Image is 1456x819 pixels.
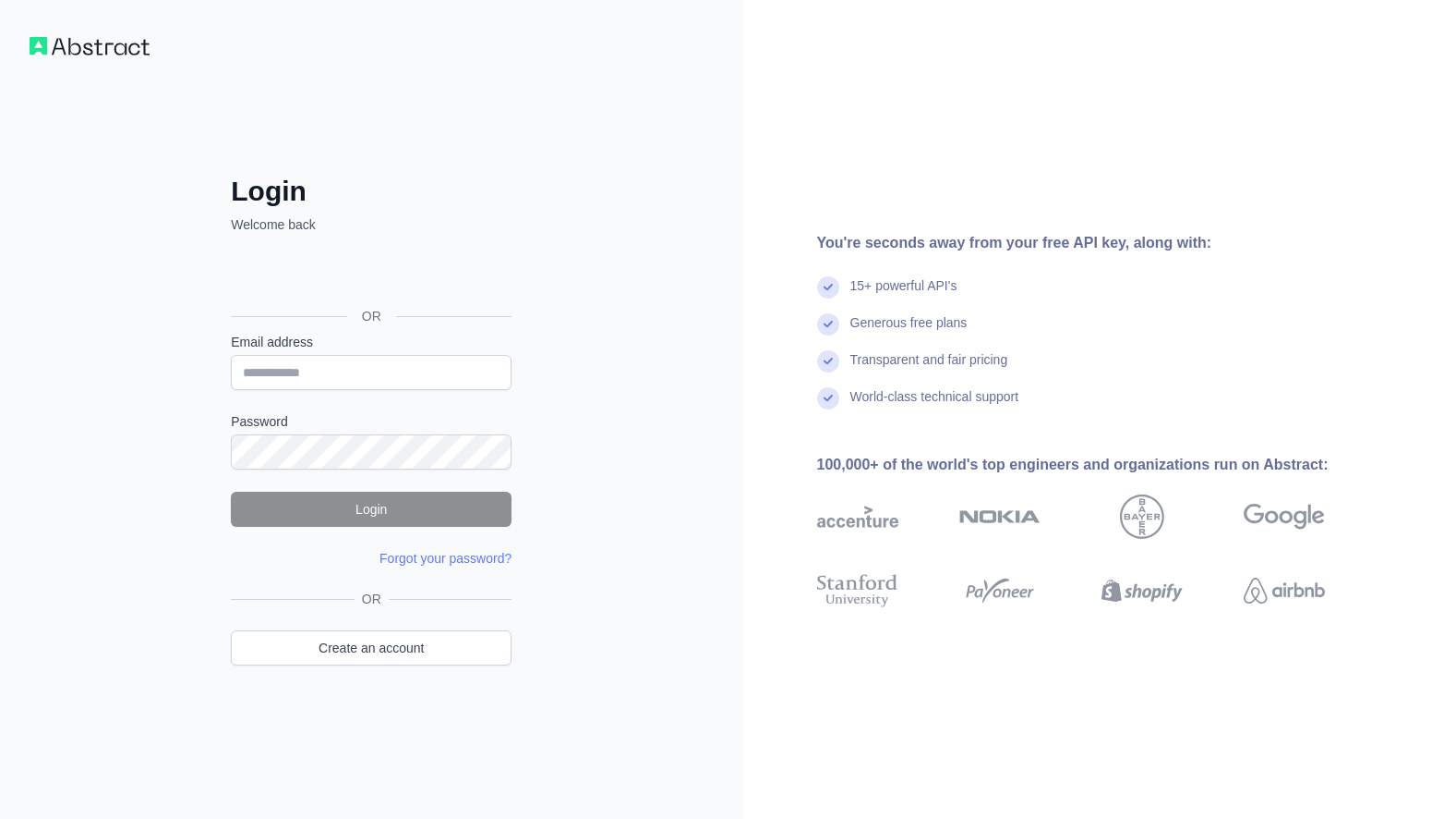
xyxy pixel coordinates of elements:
a: Forgot your password? [379,551,511,566]
div: Transparent and fair pricing [850,350,1008,387]
div: You're seconds away from your free API key, along with: [817,232,1384,254]
img: check mark [817,350,839,373]
img: stanford university [817,570,898,611]
div: 100,000+ of the world's top engineers and organizations run on Abstract: [817,454,1384,476]
div: 15+ powerful API's [850,276,957,313]
img: Workflow [30,37,150,55]
span: OR [347,307,396,325]
p: Welcome back [231,215,511,234]
img: check mark [817,313,839,336]
div: World-class technical support [850,387,1019,424]
button: Login [231,492,511,527]
label: Password [231,412,511,431]
iframe: Sign in with Google Button [222,254,517,295]
img: payoneer [959,570,1041,611]
img: check mark [817,276,839,299]
div: Generous free plans [850,313,968,350]
img: airbnb [1244,570,1325,611]
img: check mark [817,387,839,409]
h2: Login [231,175,511,208]
a: Create an account [231,630,511,666]
img: nokia [959,495,1041,539]
span: OR [355,590,389,608]
label: Email address [231,333,511,351]
img: google [1244,495,1325,539]
img: accenture [817,495,898,539]
img: bayer [1120,495,1164,539]
img: shopify [1101,570,1183,611]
